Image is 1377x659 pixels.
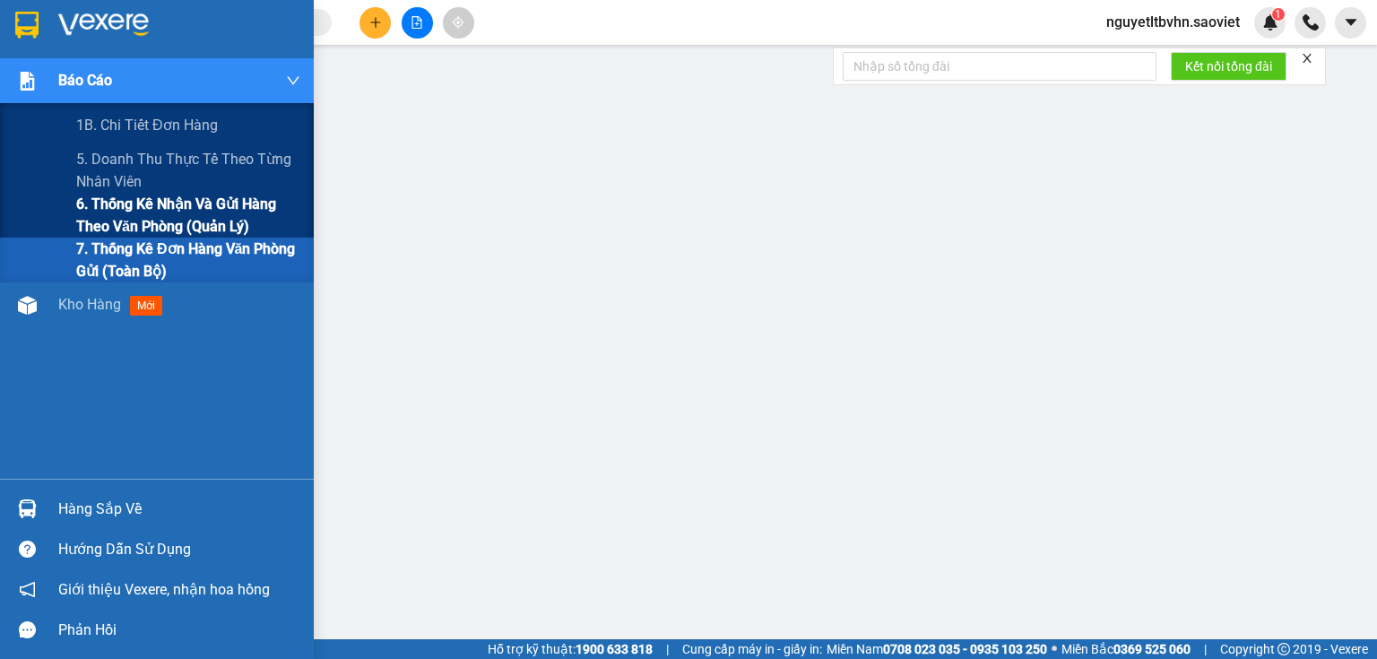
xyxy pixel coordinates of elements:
span: ⚪️ [1052,646,1057,653]
strong: 0369 525 060 [1113,642,1191,656]
button: aim [443,7,474,39]
span: file-add [411,16,423,29]
img: logo-vxr [15,12,39,39]
div: Hàng sắp về [58,496,300,523]
span: Báo cáo [58,69,112,91]
span: plus [369,16,382,29]
span: | [1204,639,1207,659]
input: Nhập số tổng đài [843,52,1156,81]
span: Miền Nam [827,639,1047,659]
button: file-add [402,7,433,39]
span: aim [452,16,464,29]
span: Cung cấp máy in - giấy in: [682,639,822,659]
img: solution-icon [18,72,37,91]
button: plus [359,7,391,39]
img: warehouse-icon [18,296,37,315]
button: caret-down [1335,7,1366,39]
span: mới [130,296,162,316]
span: Kho hàng [58,296,121,313]
span: down [286,74,300,88]
img: icon-new-feature [1262,14,1278,30]
span: question-circle [19,541,36,558]
span: 1B. Chi tiết đơn hàng [76,114,218,136]
strong: 1900 633 818 [576,642,653,656]
strong: 0708 023 035 - 0935 103 250 [883,642,1047,656]
span: caret-down [1343,14,1359,30]
span: 5. Doanh thu thực tế theo từng nhân viên [76,148,300,193]
span: close [1301,52,1313,65]
span: copyright [1277,643,1290,655]
button: Kết nối tổng đài [1171,52,1286,81]
div: Phản hồi [58,617,300,644]
span: 1 [1275,8,1281,21]
span: | [666,639,669,659]
span: Kết nối tổng đài [1185,56,1272,76]
span: Giới thiệu Vexere, nhận hoa hồng [58,578,270,601]
div: Hướng dẫn sử dụng [58,536,300,563]
span: Miền Bắc [1061,639,1191,659]
span: 7. Thống kê đơn hàng văn phòng gửi (toàn bộ) [76,238,300,282]
span: Hỗ trợ kỹ thuật: [488,639,653,659]
span: message [19,621,36,638]
img: warehouse-icon [18,499,37,518]
span: 6. Thống kê nhận và gửi hàng theo văn phòng (quản lý) [76,193,300,238]
img: phone-icon [1303,14,1319,30]
span: nguyetltbvhn.saoviet [1092,11,1254,33]
sup: 1 [1272,8,1285,21]
span: notification [19,581,36,598]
